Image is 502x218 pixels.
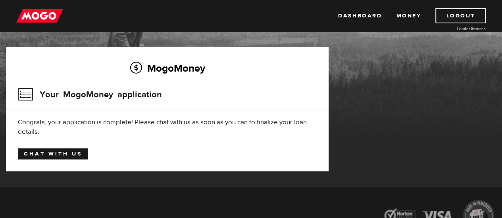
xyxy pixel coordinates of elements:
[435,8,486,23] a: Logout
[18,148,88,159] a: Chat with us
[396,8,421,23] a: Money
[18,60,317,76] h2: MogoMoney
[16,8,63,23] img: mogo_logo-11ee424be714fa7cbb0f0f49df9e16ec.png
[18,118,317,136] div: Congrats, your application is complete! Please chat with us as soon as you can to finalize your l...
[426,26,486,32] a: Lender licences
[338,8,382,23] a: Dashboard
[18,84,162,105] h3: Your MogoMoney application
